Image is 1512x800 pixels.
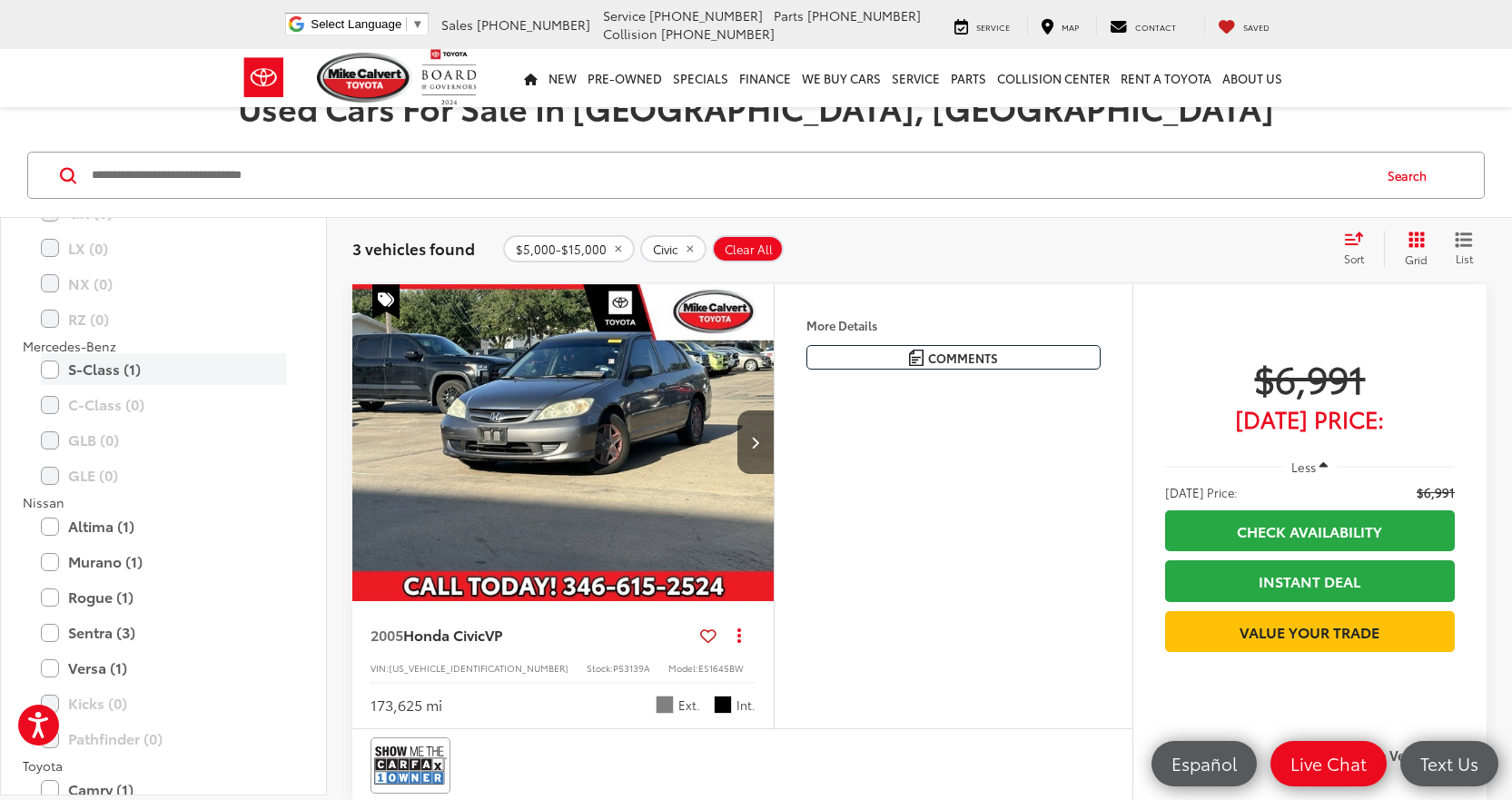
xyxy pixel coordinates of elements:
[41,687,286,719] label: Kicks (0)
[1135,21,1176,33] span: Contact
[41,652,286,684] label: Versa (1)
[587,661,613,675] span: Stock:
[1165,611,1455,652] a: Value Your Trade
[406,17,407,31] span: ​
[516,242,607,257] span: $5,000-$15,000
[1162,752,1246,775] span: Español
[928,350,998,367] span: Comments
[519,49,543,107] a: Home
[582,49,667,107] a: Pre-Owned
[41,459,286,491] label: GLE (0)
[712,235,784,262] button: Clear All
[351,284,776,602] img: 2005 Honda Civic VP
[1384,231,1441,267] button: Grid View
[1417,483,1455,501] span: $6,991
[41,353,286,385] label: S-Class (1)
[724,619,756,651] button: Actions
[1455,251,1473,266] span: List
[503,235,635,262] button: remove 5000-15000
[41,510,286,542] label: Altima (1)
[734,49,796,107] a: Finance
[886,49,945,107] a: Service
[411,17,423,31] span: ▼
[477,15,590,34] span: [PHONE_NUMBER]
[23,493,64,511] span: Nissan
[1441,231,1487,267] button: List View
[371,625,693,645] a: 2005Honda CivicVP
[41,617,286,648] label: Sentra (3)
[1204,16,1283,35] a: My Saved Vehicles
[1243,21,1270,33] span: Saved
[725,242,773,257] span: Clear All
[90,153,1370,197] input: Search by Make, Model, or Keyword
[603,25,657,43] span: Collision
[1151,741,1257,786] a: Español
[1344,251,1364,266] span: Sort
[774,6,804,25] span: Parts
[23,337,116,355] span: Mercedes-Benz
[613,661,650,675] span: P53139A
[1370,153,1453,198] button: Search
[661,25,775,43] span: [PHONE_NUMBER]
[1027,16,1092,35] a: Map
[311,17,401,31] span: Select Language
[1405,252,1428,267] span: Grid
[1096,16,1190,35] a: Contact
[909,350,924,365] img: Comments
[351,284,776,601] div: 2005 Honda Civic VP 0
[806,319,1101,331] h4: More Details
[389,661,568,675] span: [US_VEHICLE_IDENTIFICATION_NUMBER]
[1062,21,1079,33] span: Map
[649,6,763,25] span: [PHONE_NUMBER]
[351,284,776,601] a: 2005 Honda Civic VP2005 Honda Civic VP2005 Honda Civic VP2005 Honda Civic VP
[603,6,646,25] span: Service
[1165,560,1455,601] a: Instant Deal
[1165,483,1238,501] span: [DATE] Price:
[352,237,475,259] span: 3 vehicles found
[23,756,63,775] span: Toyota
[945,49,992,107] a: Parts
[374,741,447,789] img: CarFax One Owner
[640,235,707,262] button: remove Civic
[543,49,582,107] a: New
[41,389,286,420] label: C-Class (0)
[41,546,286,578] label: Murano (1)
[1165,410,1455,428] span: [DATE] Price:
[737,410,774,474] button: Next image
[1411,752,1487,775] span: Text Us
[653,242,678,257] span: Civic
[796,49,886,107] a: WE BUY CARS
[714,696,732,714] span: Black
[403,624,485,645] span: Honda Civic
[41,424,286,456] label: GLB (0)
[992,49,1115,107] a: Collision Center
[41,268,286,300] label: NX (0)
[1291,459,1316,475] span: Less
[1281,752,1376,775] span: Live Chat
[41,303,286,335] label: RZ (0)
[372,284,400,319] span: Special
[317,53,413,103] img: Mike Calvert Toyota
[41,581,286,613] label: Rogue (1)
[371,624,403,645] span: 2005
[1326,746,1468,765] label: Compare Vehicle
[941,16,1023,35] a: Service
[1270,741,1387,786] a: Live Chat
[441,15,473,34] span: Sales
[668,661,698,675] span: Model:
[41,723,286,755] label: Pathfinder (0)
[1165,510,1455,551] a: Check Availability
[667,49,734,107] a: Specials
[698,661,744,675] span: ES1645BW
[311,17,423,31] a: Select Language​
[1335,231,1384,267] button: Select sort value
[1217,49,1288,107] a: About Us
[371,661,389,675] span: VIN:
[1115,49,1217,107] a: Rent a Toyota
[485,624,503,645] span: VP
[807,6,921,25] span: [PHONE_NUMBER]
[1400,741,1498,786] a: Text Us
[976,21,1010,33] span: Service
[678,696,700,714] span: Ext.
